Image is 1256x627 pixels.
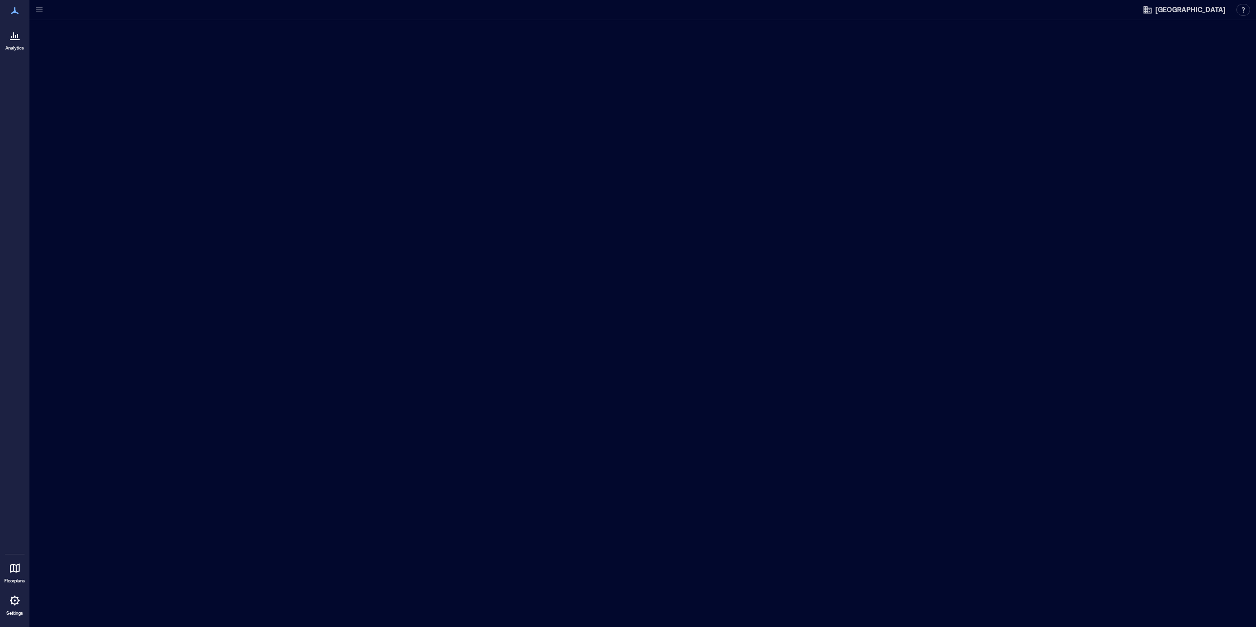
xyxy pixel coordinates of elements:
[1140,2,1229,18] button: [GEOGRAPHIC_DATA]
[6,610,23,616] p: Settings
[1155,5,1226,15] span: [GEOGRAPHIC_DATA]
[4,578,25,584] p: Floorplans
[1,556,28,587] a: Floorplans
[5,45,24,51] p: Analytics
[2,24,27,54] a: Analytics
[3,589,26,619] a: Settings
